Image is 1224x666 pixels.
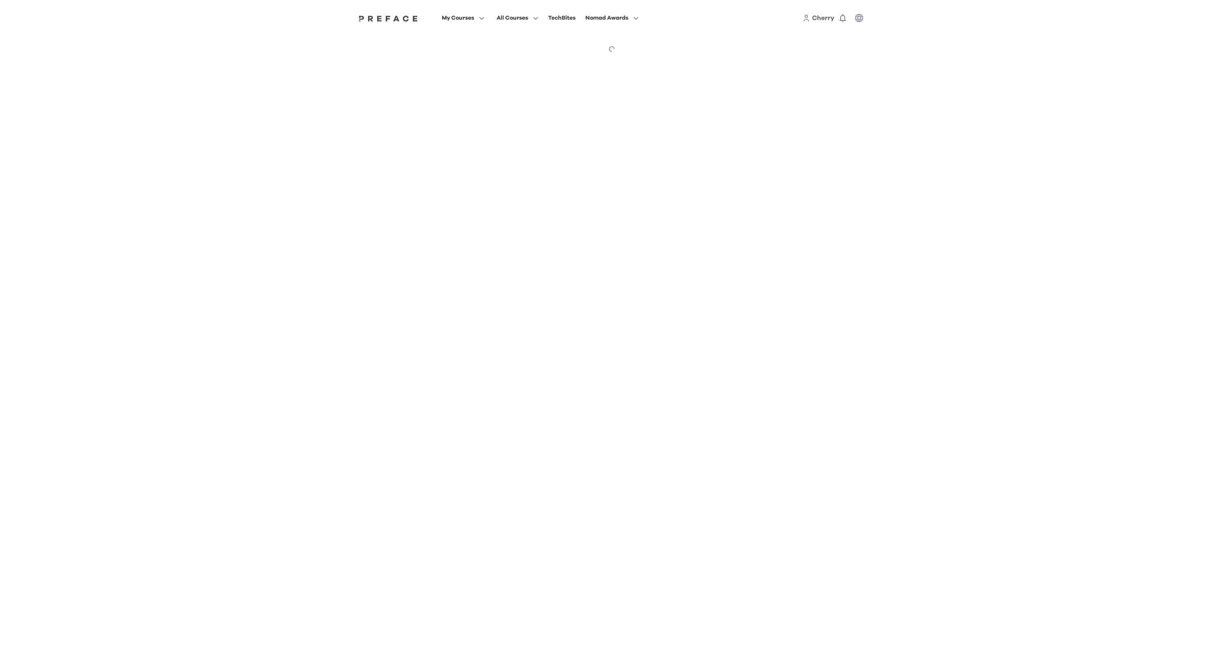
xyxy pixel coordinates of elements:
[812,15,835,21] span: Cherry
[357,15,420,22] img: Preface Logo
[494,13,541,23] button: All Courses
[583,13,641,23] button: Nomad Awards
[548,13,576,23] div: TechBites
[812,13,835,23] a: Cherry
[585,13,628,23] span: Nomad Awards
[497,13,528,23] span: All Courses
[357,15,420,21] a: Preface Logo
[439,13,487,23] button: My Courses
[442,13,474,23] span: My Courses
